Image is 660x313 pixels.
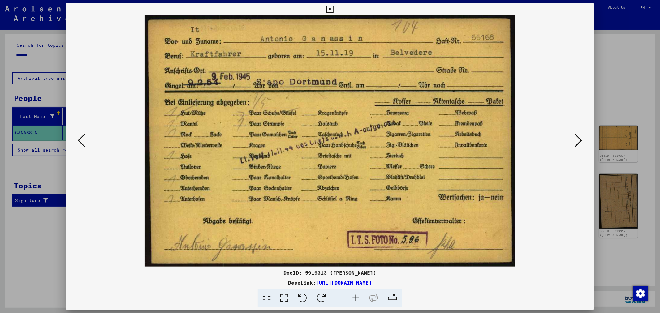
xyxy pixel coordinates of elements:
img: Change consent [633,286,648,301]
a: [URL][DOMAIN_NAME] [316,280,372,286]
img: 001.jpg [87,15,573,267]
div: DocID: 5919313 ([PERSON_NAME]) [66,269,594,277]
div: DeepLink: [66,279,594,286]
div: Change consent [633,286,648,301]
